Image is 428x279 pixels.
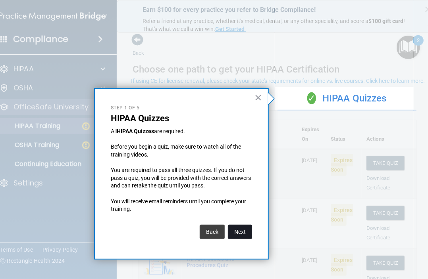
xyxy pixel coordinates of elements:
[117,128,154,134] strong: HIPAA Quizzes
[111,198,252,213] p: You will receive email reminders until you complete your training.
[111,166,252,190] p: You are required to pass all three quizzes. If you do not pass a quiz, you will be provided with ...
[111,113,252,124] p: HIPAA Quizzes
[228,225,252,239] button: Next
[154,128,185,134] span: are required.
[111,143,252,159] p: Before you begin a quiz, make sure to watch all of the training videos.
[200,225,225,239] button: Back
[111,105,252,111] p: Step 1 of 5
[307,92,316,104] span: ✓
[278,87,416,111] div: HIPAA Quizzes
[111,128,117,134] span: All
[254,91,262,104] button: Close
